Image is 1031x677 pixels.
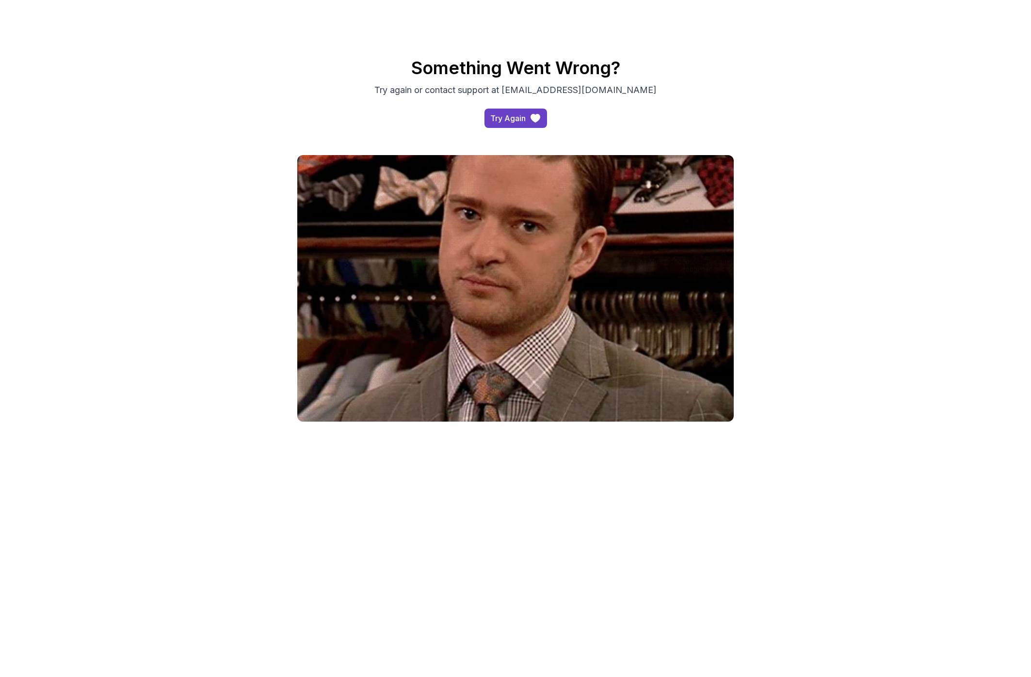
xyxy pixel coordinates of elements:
[297,155,734,422] img: gif
[484,109,547,128] a: access-dashboard
[490,112,526,124] div: Try Again
[484,109,547,128] button: Try Again
[176,58,855,78] h2: Something Went Wrong?
[353,83,678,97] p: Try again or contact support at [EMAIL_ADDRESS][DOMAIN_NAME]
